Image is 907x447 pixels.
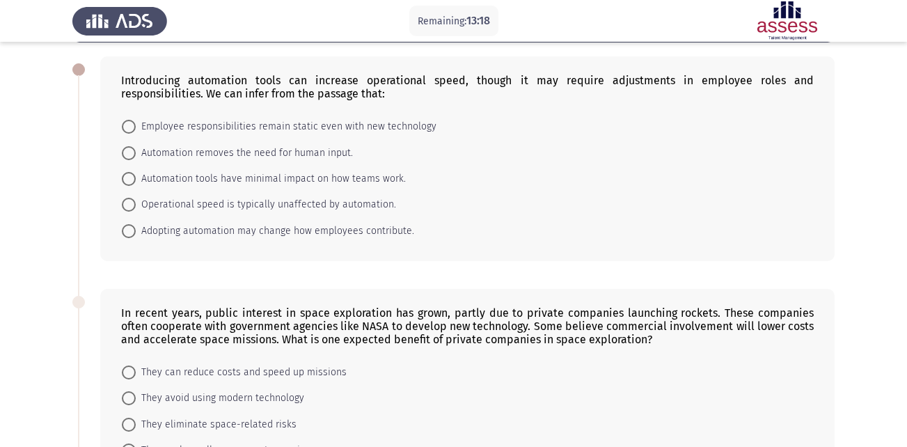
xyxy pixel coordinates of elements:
div: In recent years, public interest in space exploration has grown, partly due to private companies ... [121,306,814,346]
span: They can reduce costs and speed up missions [136,364,347,381]
span: Adopting automation may change how employees contribute. [136,223,414,240]
p: Remaining: [418,13,490,30]
span: They eliminate space-related risks [136,416,297,433]
span: Employee responsibilities remain static even with new technology [136,118,436,135]
img: Assessment logo of ASSESS English Language Assessment (3 Module) (Ba - IB) [740,1,835,40]
span: Automation tools have minimal impact on how teams work. [136,171,406,187]
span: 13:18 [466,14,490,27]
img: Assess Talent Management logo [72,1,167,40]
span: Operational speed is typically unaffected by automation. [136,196,396,213]
span: Automation removes the need for human input. [136,145,353,162]
span: They avoid using modern technology [136,390,304,407]
div: Introducing automation tools can increase operational speed, though it may require adjustments in... [121,74,814,100]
